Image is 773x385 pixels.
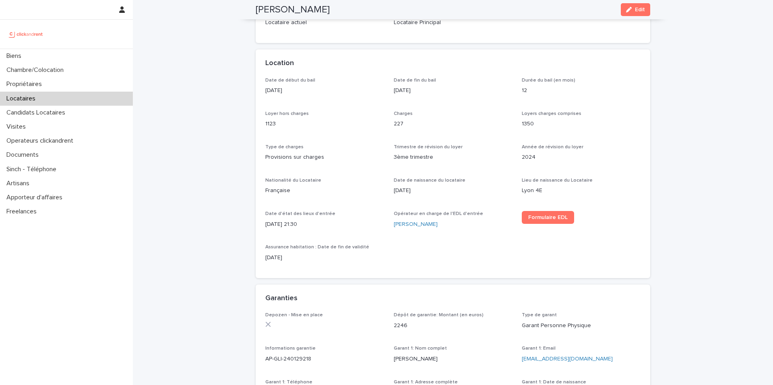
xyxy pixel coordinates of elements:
[528,215,568,220] span: Formulaire EDL
[265,145,304,149] span: Type de charges
[265,245,369,250] span: Assurance habitation : Date de fin de validité
[522,346,556,351] span: Garant 1: Email
[3,95,42,102] p: Locataires
[394,78,436,83] span: Date de fin du bail
[394,120,513,128] p: 227
[522,145,583,149] span: Année de révision du loyer
[394,346,447,351] span: Garant 1: Nom complet
[394,111,413,116] span: Charges
[3,123,32,131] p: Visites
[394,313,484,317] span: Dépôt de garantie: Montant (en euros)
[265,111,309,116] span: Loyer hors charges
[635,7,645,12] span: Edit
[522,356,613,362] a: [EMAIL_ADDRESS][DOMAIN_NAME]
[621,3,650,16] button: Edit
[522,211,574,224] a: Formulaire EDL
[3,137,80,145] p: Operateurs clickandrent
[265,294,298,303] h2: Garanties
[522,380,586,385] span: Garant 1: Date de naissance
[265,211,335,216] span: Date d'état des lieux d'entrée
[522,153,641,162] p: 2024
[522,111,581,116] span: Loyers charges comprises
[522,120,641,128] p: 1350
[394,355,513,363] p: [PERSON_NAME]
[394,145,463,149] span: Trimestre de révision du loyer
[394,211,483,216] span: Opérateur en charge de l'EDL d'entrée
[265,59,294,68] h2: Location
[522,78,575,83] span: Durée du bail (en mois)
[522,86,641,95] p: 12
[3,151,45,159] p: Documents
[394,86,513,95] p: [DATE]
[3,109,72,117] p: Candidats Locataires
[265,186,384,195] p: Française
[256,4,330,16] h2: [PERSON_NAME]
[522,186,641,195] p: Lyon 4E
[394,322,513,330] p: 2246
[265,254,384,262] p: [DATE]
[265,86,384,95] p: [DATE]
[265,355,384,363] p: AP-GLI-240129218
[522,313,557,317] span: Type de garant
[394,186,513,195] p: [DATE]
[3,66,70,74] p: Chambre/Colocation
[265,220,384,229] p: [DATE] 21:30
[3,208,43,215] p: Freelances
[265,346,316,351] span: Informations garantie
[394,18,513,27] p: Locataire Principal
[3,194,69,201] p: Apporteur d'affaires
[3,52,28,60] p: Biens
[3,166,63,173] p: Sinch - Téléphone
[522,322,641,330] p: Garant Personne Physique
[394,153,513,162] p: 3ème trimestre
[265,18,384,27] p: Locataire actuel
[3,180,36,187] p: Artisans
[265,313,323,317] span: Depozen - Mise en place
[265,380,312,385] span: Garant 1: Téléphone
[265,153,384,162] p: Provisions sur charges
[394,380,458,385] span: Garant 1: Adresse complète
[265,178,321,183] span: Nationalité du Locataire
[6,26,45,42] img: UCB0brd3T0yccxBKYDjQ
[3,80,48,88] p: Propriétaires
[394,220,438,229] a: [PERSON_NAME]
[265,78,315,83] span: Date de début du bail
[265,120,384,128] p: 1123
[394,178,465,183] span: Date de naissance du locataire
[522,178,593,183] span: Lieu de naissance du Locataire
